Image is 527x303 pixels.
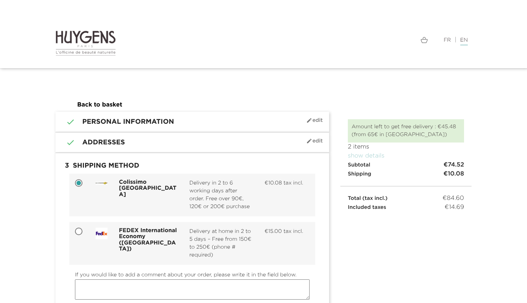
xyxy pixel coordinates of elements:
[352,124,456,137] span: Amount left to get free delivery : €45.48 (from 65€ in [GEOGRAPHIC_DATA])
[61,138,323,147] h1: Addresses
[443,169,464,178] span: €10.08
[348,153,385,159] a: show details
[306,138,323,144] span: Edit
[348,162,370,168] span: Subtotal
[61,138,71,147] i: 
[442,194,464,203] span: €84.60
[119,179,178,198] span: Colissimo [GEOGRAPHIC_DATA]
[443,160,464,169] span: €74.52
[348,196,388,201] span: Total (tax incl.)
[61,117,323,126] h1: Personal Information
[55,30,116,56] img: Huygens logo
[119,228,178,252] span: FEDEX International Economy ([GEOGRAPHIC_DATA])
[348,212,464,223] iframe: PayPal Message 1
[269,36,472,45] div: |
[306,117,312,123] i: mode_edit
[348,142,464,151] p: 2 items
[77,102,122,108] a: Back to basket
[61,117,71,126] i: 
[61,159,323,174] h1: Shipping Method
[189,179,253,211] span: Delivery in 2 to 6 working days after order. Free over 90€, 120€ or 200€ purchase
[96,228,108,239] img: FEDEX International Economy (Europe)
[445,203,464,212] span: €14.69
[265,229,303,234] span: €15.00 tax incl.
[306,138,312,144] i: mode_edit
[189,228,253,259] span: Delivery at home in 2 to 5 days – Free from 150€ to 250€ (phone # required)
[306,117,323,123] span: Edit
[75,271,296,279] label: If you would like to add a comment about your order, please write it in the field below.
[96,182,108,184] img: Colissimo Europe
[348,171,371,177] span: Shipping
[348,205,386,210] span: Included taxes
[265,180,303,186] span: €10.08 tax incl.
[61,159,73,174] span: 3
